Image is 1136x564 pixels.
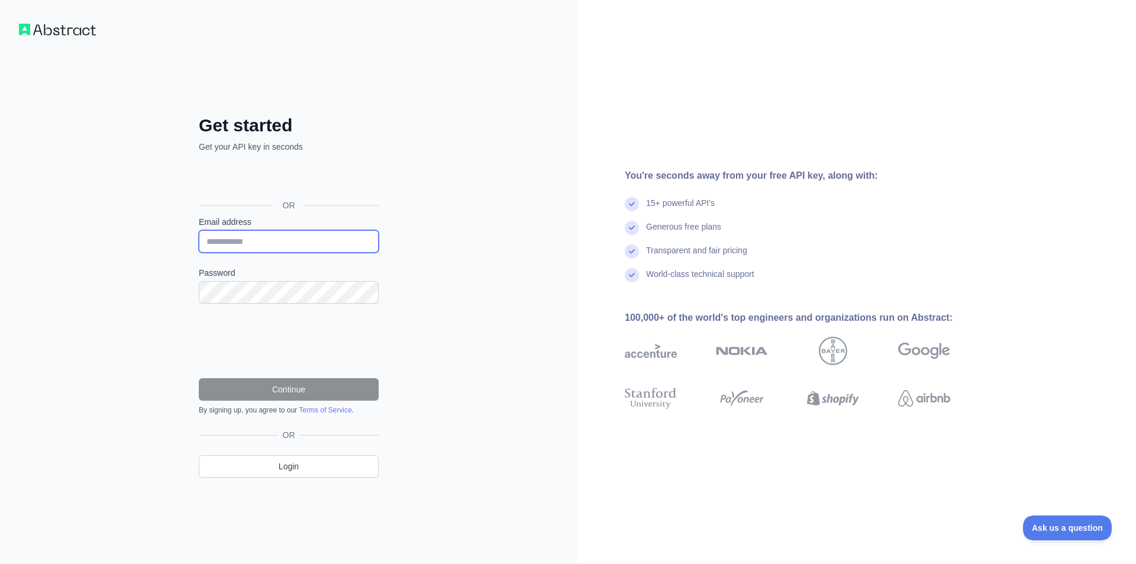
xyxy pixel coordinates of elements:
label: Email address [199,216,379,228]
div: Transparent and fair pricing [646,244,747,268]
h2: Get started [199,115,379,136]
iframe: Nút Đăng nhập bằng Google [193,166,382,192]
a: Login [199,455,379,478]
img: bayer [819,337,847,365]
span: OR [278,429,300,441]
div: 100,000+ of the world's top engineers and organizations run on Abstract: [625,311,988,325]
div: World-class technical support [646,268,754,292]
p: Get your API key in seconds [199,141,379,153]
img: shopify [807,385,859,411]
iframe: reCAPTCHA [199,318,379,364]
img: check mark [625,221,639,235]
img: check mark [625,197,639,211]
img: check mark [625,268,639,282]
img: nokia [716,337,768,365]
label: Password [199,267,379,279]
img: payoneer [716,385,768,411]
span: OR [273,199,305,211]
img: google [898,337,950,365]
div: Generous free plans [646,221,721,244]
div: By signing up, you agree to our . [199,405,379,415]
div: 15+ powerful API's [646,197,715,221]
button: Continue [199,378,379,401]
img: accenture [625,337,677,365]
img: airbnb [898,385,950,411]
div: You're seconds away from your free API key, along with: [625,169,988,183]
img: stanford university [625,385,677,411]
a: Terms of Service [299,406,351,414]
img: Workflow [19,24,96,36]
img: check mark [625,244,639,259]
iframe: Toggle Customer Support [1023,515,1112,540]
